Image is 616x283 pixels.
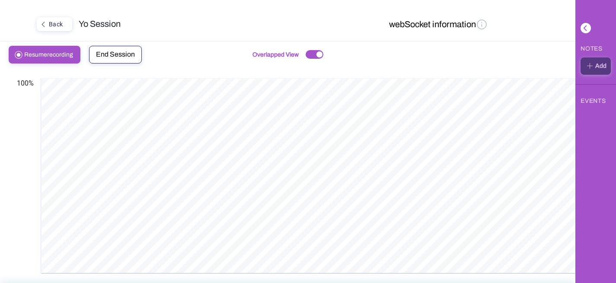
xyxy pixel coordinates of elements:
[316,51,322,57] img: ellipse.png
[38,19,49,30] img: left_angle.png
[476,18,488,30] img: information.png
[38,19,70,30] div: Back
[581,57,611,75] button: Add
[583,60,608,71] div: Add
[250,46,326,64] button: Overlapped View
[89,46,142,64] button: End Session
[96,51,135,58] span: End Session
[11,49,24,60] img: record_icon.png
[24,51,47,58] span: Resume
[9,46,80,64] button: Resumerecording
[581,23,591,33] img: left_angle_with_background.png
[581,42,603,57] div: NOTES
[581,94,606,108] div: EVENTS
[37,17,72,31] button: Back
[24,46,78,63] span: recording
[585,60,595,71] img: plus_sign.png
[79,17,288,32] div: Yo Session
[386,17,491,32] button: webSocket information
